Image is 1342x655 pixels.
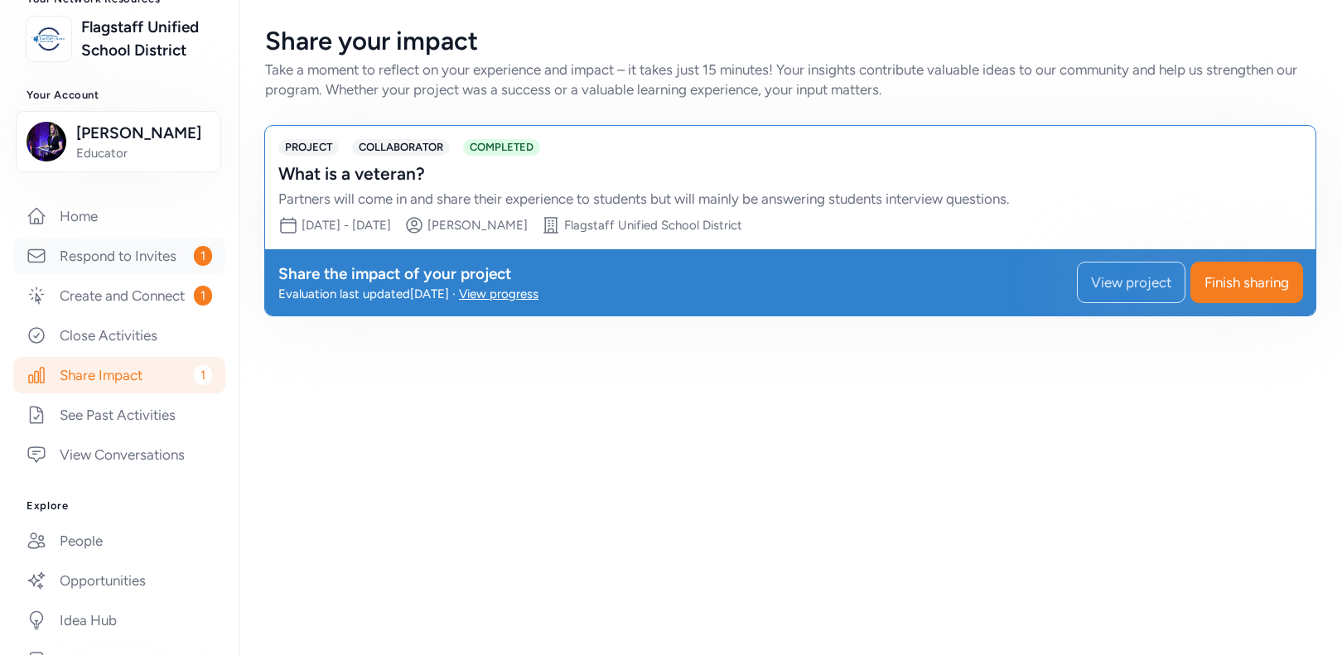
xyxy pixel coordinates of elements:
[27,499,212,513] h3: Explore
[81,16,212,62] a: Flagstaff Unified School District
[1204,272,1289,292] span: Finish sharing
[27,89,212,102] h3: Your Account
[13,397,225,433] a: See Past Activities
[278,262,538,286] div: Share the impact of your project
[278,139,339,156] span: PROJECT
[278,189,1269,209] div: Partners will come in and share their experience to students but will mainly be answering student...
[463,139,540,156] span: COMPLETED
[265,60,1315,99] div: Take a moment to reflect on your experience and impact – it takes just 15 minutes! Your insights ...
[1190,262,1303,303] button: Finish sharing
[76,145,210,161] span: Educator
[278,286,449,302] div: Evaluation last updated [DATE]
[265,26,1315,56] div: Share your impact
[427,217,528,234] div: [PERSON_NAME]
[278,162,1269,185] div: What is a veteran?
[13,523,225,559] a: People
[13,436,225,473] a: View Conversations
[13,317,225,354] a: Close Activities
[16,111,221,172] button: [PERSON_NAME]Educator
[452,286,456,302] span: ·
[459,286,538,302] div: View progress
[194,286,212,306] span: 1
[1091,272,1171,292] span: View project
[13,357,225,393] a: Share Impact1
[564,217,742,234] div: Flagstaff Unified School District
[194,365,212,385] span: 1
[194,246,212,266] span: 1
[13,277,225,314] a: Create and Connect1
[13,238,225,274] a: Respond to Invites1
[13,198,225,234] a: Home
[76,122,210,145] span: [PERSON_NAME]
[1077,262,1185,303] button: View project
[352,139,450,156] span: COLLABORATOR
[302,218,391,233] span: [DATE] - [DATE]
[31,21,67,57] img: logo
[13,602,225,638] a: Idea Hub
[13,562,225,599] a: Opportunities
